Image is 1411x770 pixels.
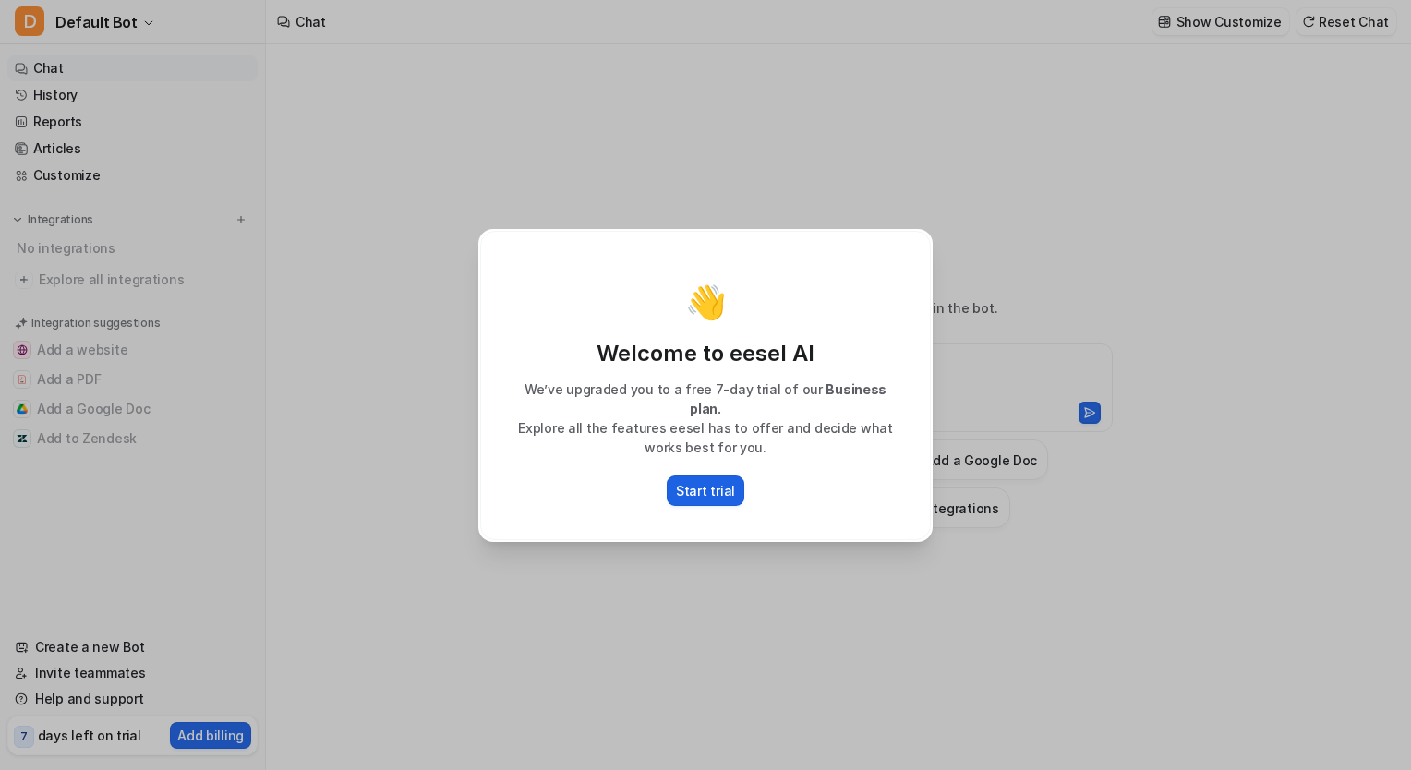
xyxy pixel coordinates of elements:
[685,283,727,320] p: 👋
[676,481,735,500] p: Start trial
[500,339,911,368] p: Welcome to eesel AI
[500,379,911,418] p: We’ve upgraded you to a free 7-day trial of our
[667,475,744,506] button: Start trial
[500,418,911,457] p: Explore all the features eesel has to offer and decide what works best for you.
